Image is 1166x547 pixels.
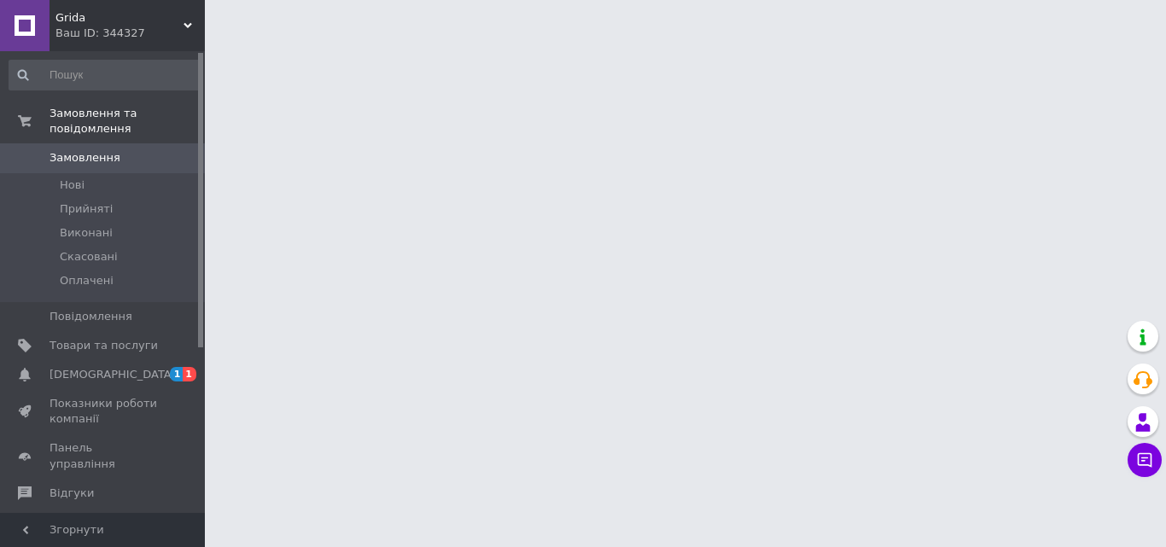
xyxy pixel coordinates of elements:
[1128,443,1162,477] button: Чат з покупцем
[60,177,85,193] span: Нові
[50,309,132,324] span: Повідомлення
[50,150,120,166] span: Замовлення
[183,367,196,381] span: 1
[60,225,113,241] span: Виконані
[50,486,94,501] span: Відгуки
[55,26,205,41] div: Ваш ID: 344327
[50,396,158,427] span: Показники роботи компанії
[50,106,205,137] span: Замовлення та повідомлення
[50,338,158,353] span: Товари та послуги
[50,440,158,471] span: Панель управління
[60,273,114,288] span: Оплачені
[50,367,176,382] span: [DEMOGRAPHIC_DATA]
[55,10,184,26] span: Grida
[170,367,184,381] span: 1
[60,201,113,217] span: Прийняті
[60,249,118,265] span: Скасовані
[9,60,201,90] input: Пошук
